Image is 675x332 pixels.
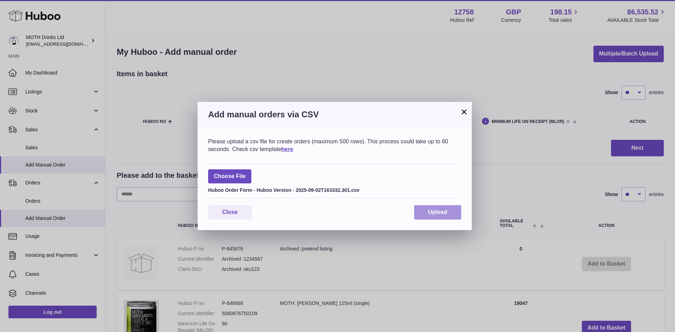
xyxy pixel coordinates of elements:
a: here [281,146,293,152]
button: Upload [414,205,461,220]
div: Huboo Order Form - Huboo Version - 2025-09-02T163332.301.csv [208,185,461,194]
span: Close [222,209,238,215]
span: Upload [428,209,447,215]
button: × [460,108,468,116]
div: Please upload a csv file for create orders (maximum 500 rows). This process could take up to 60 s... [208,138,461,153]
h3: Add manual orders via CSV [208,109,461,120]
span: Choose File [208,169,251,184]
button: Close [208,205,252,220]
